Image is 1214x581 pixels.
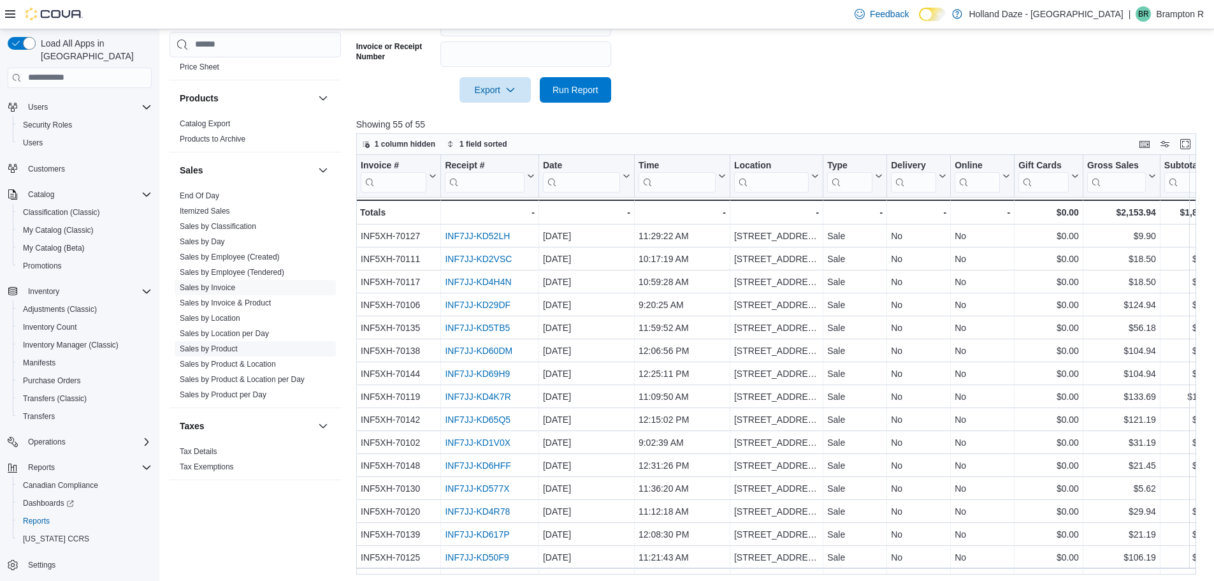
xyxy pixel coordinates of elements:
div: No [955,297,1010,313]
a: Dashboards [13,494,157,512]
div: [DATE] [543,297,630,313]
a: INF7JJ-KD1V0X [445,438,510,448]
div: No [955,274,1010,290]
div: 10:59:28 AM [639,274,726,290]
a: Inventory Manager (Classic) [18,337,124,353]
span: Reports [18,513,152,529]
a: Sales by Classification [180,222,256,231]
span: Users [23,138,43,148]
span: Purchase Orders [18,373,152,388]
p: Holland Daze - [GEOGRAPHIC_DATA] [969,6,1123,22]
button: Manifests [13,354,157,372]
span: Sales by Day [180,237,225,247]
div: [DATE] [543,228,630,244]
div: Gross Sales [1087,159,1146,192]
div: Time [639,159,716,192]
span: Settings [23,557,152,573]
button: Taxes [315,418,331,434]
a: Sales by Product per Day [180,390,266,399]
div: - [445,205,535,220]
span: Washington CCRS [18,531,152,547]
a: Sales by Employee (Created) [180,253,280,261]
input: Dark Mode [919,8,946,21]
div: Type [827,159,872,192]
div: Date [543,159,620,172]
a: INF7JJ-KD50F9 [445,552,509,563]
a: Manifests [18,355,61,371]
button: Display options [1157,136,1173,152]
div: $9.90 [1087,228,1156,244]
span: Dark Mode [919,21,920,22]
span: Sales by Employee (Created) [180,252,280,262]
a: Settings [23,557,61,573]
div: Sale [827,251,883,267]
span: My Catalog (Beta) [23,243,85,253]
span: Inventory Count [23,322,77,332]
div: Brampton R [1136,6,1151,22]
div: [STREET_ADDRESS] [734,343,819,358]
span: Classification (Classic) [23,207,100,217]
div: Invoice # [361,159,426,172]
span: Transfers [23,411,55,422]
h3: Products [180,92,219,105]
h3: Sales [180,164,203,177]
div: - [955,205,1010,220]
div: $0.00 [1018,366,1079,381]
span: BR [1138,6,1149,22]
a: Canadian Compliance [18,478,103,493]
button: Inventory [23,284,64,299]
div: INF5XH-70111 [361,251,437,267]
button: Reports [3,459,157,476]
div: $104.94 [1087,343,1156,358]
a: INF7JJ-KD4H4N [445,277,511,287]
button: Operations [23,434,71,450]
span: Sales by Invoice & Product [180,298,271,308]
button: Invoice # [361,159,437,192]
button: Type [827,159,883,192]
span: Canadian Compliance [23,480,98,490]
button: Run Report [540,77,611,103]
span: Sales by Location per Day [180,328,269,339]
span: Operations [28,437,66,447]
button: Inventory [3,283,157,300]
button: Keyboard shortcuts [1137,136,1152,152]
span: Customers [23,161,152,177]
div: [DATE] [543,251,630,267]
span: Catalog Export [180,119,230,129]
div: $18.50 [1087,251,1156,267]
div: [STREET_ADDRESS] [734,366,819,381]
a: INF7JJ-KD4K7R [445,392,510,402]
span: Adjustments (Classic) [23,304,97,314]
div: [DATE] [543,343,630,358]
a: INF7JJ-KD2VSC [445,254,512,264]
span: Products to Archive [180,134,245,144]
button: Security Roles [13,116,157,134]
div: - [543,205,630,220]
span: Dashboards [23,498,74,508]
div: - [734,205,819,220]
div: INF5XH-70117 [361,274,437,290]
div: 11:29:22 AM [639,228,726,244]
a: Transfers [18,409,60,424]
a: Sales by Invoice [180,283,235,292]
div: $18.50 [1087,274,1156,290]
a: Sales by Employee (Tendered) [180,268,284,277]
div: No [955,366,1010,381]
button: Reports [23,460,60,475]
a: INF7JJ-KD29DF [445,300,510,310]
div: No [955,343,1010,358]
a: Sales by Day [180,237,225,246]
div: Type [827,159,872,172]
div: No [891,320,946,335]
span: Inventory Count [18,320,152,335]
div: $0.00 [1018,274,1079,290]
div: Online [955,159,1000,192]
div: $104.94 [1087,366,1156,381]
a: Inventory Count [18,320,82,335]
span: Inventory [28,286,59,297]
button: My Catalog (Beta) [13,239,157,257]
button: Inventory Count [13,318,157,336]
div: Subtotal [1164,159,1210,192]
span: Manifests [23,358,55,368]
span: Users [28,102,48,112]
